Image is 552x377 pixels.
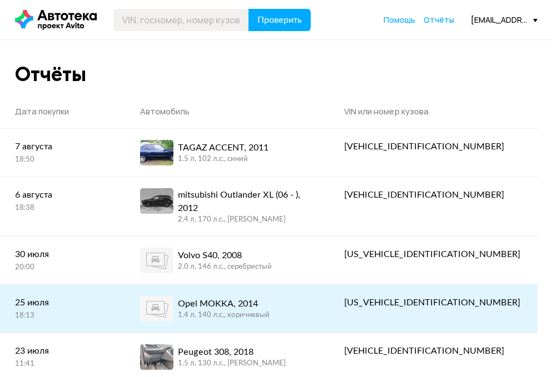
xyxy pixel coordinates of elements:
[178,297,270,310] div: Opel MOKKA, 2014
[15,263,107,273] div: 20:00
[15,155,107,165] div: 18:50
[178,359,286,369] div: 1.5 л, 130 л.c., [PERSON_NAME]
[327,333,537,369] a: [VEHICLE_IDENTIFICATION_NUMBER]
[327,285,537,320] a: [US_VEHICLE_IDENTIFICATION_NUMBER]
[424,14,454,25] span: Отчёты
[344,106,520,117] div: VIN или номер кузова
[123,285,328,333] a: Opel MOKKA, 20141.4 л, 140 л.c., коричневый
[178,249,272,262] div: Volvo S40, 2008
[140,106,311,117] div: Автомобиль
[344,140,520,153] div: [VEHICLE_IDENTIFICATION_NUMBER]
[178,188,311,215] div: mitsubishi Outlander XL (06 - ), 2012
[384,14,415,26] a: Помощь
[248,9,311,31] button: Проверить
[327,177,537,213] a: [VEHICLE_IDENTIFICATION_NUMBER]
[178,141,268,154] div: TAGAZ ACCENT, 2011
[384,14,415,25] span: Помощь
[327,129,537,164] a: [VEHICLE_IDENTIFICATION_NUMBER]
[344,248,520,261] div: [US_VEHICLE_IDENTIFICATION_NUMBER]
[327,237,537,272] a: [US_VEHICLE_IDENTIFICATION_NUMBER]
[123,129,328,177] a: TAGAZ ACCENT, 20111.5 л, 102 л.c., синий
[15,248,107,261] div: 30 июля
[178,262,272,272] div: 2.0 л, 146 л.c., серебристый
[471,14,538,25] div: [EMAIL_ADDRESS][DOMAIN_NAME]
[15,359,107,369] div: 11:41
[15,62,86,86] div: Отчёты
[113,9,249,31] input: VIN, госномер, номер кузова
[178,310,270,320] div: 1.4 л, 140 л.c., коричневый
[15,311,107,321] div: 18:13
[15,296,107,309] div: 25 июля
[15,106,107,117] div: Дата покупки
[15,188,107,202] div: 6 августа
[123,237,328,284] a: Volvo S40, 20082.0 л, 146 л.c., серебристый
[344,296,520,309] div: [US_VEHICLE_IDENTIFICATION_NUMBER]
[344,188,520,202] div: [VEHICLE_IDENTIFICATION_NUMBER]
[178,345,286,359] div: Peugeot 308, 2018
[178,215,311,225] div: 2.4 л, 170 л.c., [PERSON_NAME]
[123,177,328,236] a: mitsubishi Outlander XL (06 - ), 20122.4 л, 170 л.c., [PERSON_NAME]
[424,14,454,26] a: Отчёты
[15,140,107,153] div: 7 августа
[15,344,107,358] div: 23 июля
[344,344,520,358] div: [VEHICLE_IDENTIFICATION_NUMBER]
[15,203,107,213] div: 18:38
[178,154,268,164] div: 1.5 л, 102 л.c., синий
[257,16,302,24] span: Проверить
